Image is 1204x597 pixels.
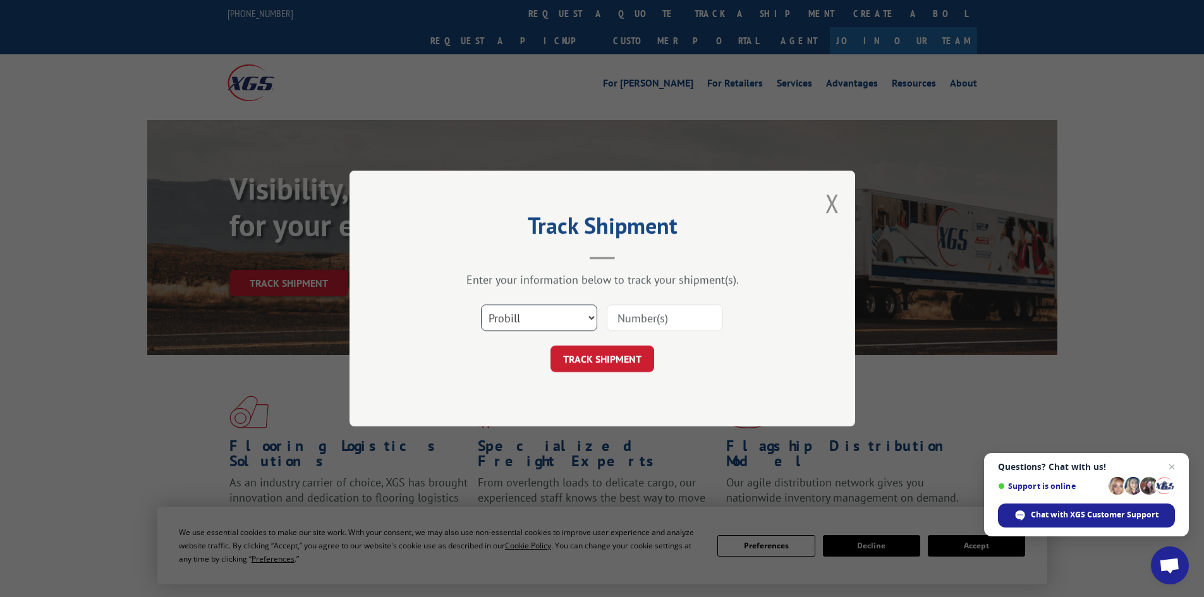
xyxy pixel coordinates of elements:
[998,462,1175,472] span: Questions? Chat with us!
[998,504,1175,528] div: Chat with XGS Customer Support
[1151,546,1189,584] div: Open chat
[550,346,654,372] button: TRACK SHIPMENT
[1031,509,1158,521] span: Chat with XGS Customer Support
[413,217,792,241] h2: Track Shipment
[607,305,723,331] input: Number(s)
[825,186,839,220] button: Close modal
[413,272,792,287] div: Enter your information below to track your shipment(s).
[998,481,1104,491] span: Support is online
[1164,459,1179,474] span: Close chat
